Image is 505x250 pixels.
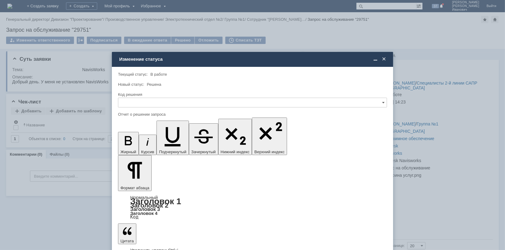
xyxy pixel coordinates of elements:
button: Формат абзаца [118,155,152,191]
span: Зачеркнутый [191,150,216,154]
span: Свернуть (Ctrl + M) [372,56,378,62]
span: Верхний индекс [254,150,285,154]
div: Код решения [118,92,386,96]
button: Подчеркнутый [157,121,189,155]
span: Закрыть [381,56,387,62]
a: Код [130,214,138,220]
span: Формат абзаца [120,186,149,190]
button: Нижний индекс [218,119,252,155]
button: Курсив [139,135,157,155]
span: В работе [150,72,167,77]
a: Нормальный [130,195,158,200]
a: Заголовок 2 [130,202,168,209]
button: Зачеркнутый [189,123,218,155]
div: Формат абзаца [118,195,387,219]
button: Цитата [118,223,136,244]
label: Новый статус: [118,82,144,87]
span: Жирный [120,150,136,154]
span: Подчеркнутый [159,150,186,154]
div: Изменение статуса [119,56,387,62]
span: Решена [147,82,161,87]
span: Курсив [141,150,154,154]
label: Текущий статус: [118,72,148,77]
button: Жирный [118,132,139,155]
a: Заголовок 4 [130,211,157,216]
a: Заголовок 1 [130,197,181,206]
span: Цитата [120,239,134,243]
div: Отчет о решении запроса [118,112,386,116]
span: Нижний индекс [221,150,250,154]
button: Верхний индекс [252,118,287,155]
a: Заголовок 3 [130,206,160,212]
